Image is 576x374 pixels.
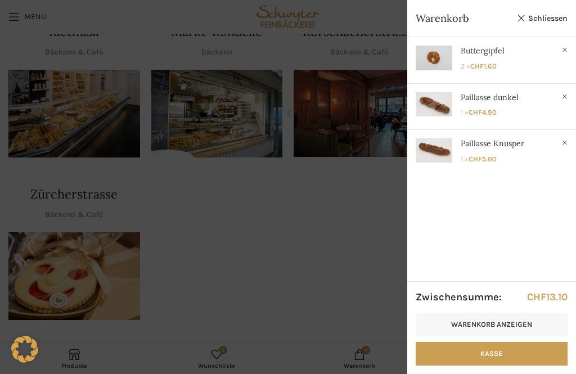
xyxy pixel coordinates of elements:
span: Warenkorb [416,11,511,25]
span: CHF [527,291,546,303]
bdi: 13.10 [527,291,568,303]
strong: Zwischensumme: [416,290,502,304]
a: Warenkorb anzeigen [416,313,568,336]
a: Kasse [416,342,568,366]
a: Paillasse Knusper aus dem Warenkorb entfernen [559,137,570,148]
a: Anzeigen [407,37,576,78]
a: Anzeigen [407,84,576,125]
a: Paillasse dunkel aus dem Warenkorb entfernen [559,91,570,102]
a: Schliessen [517,11,568,25]
a: Anzeigen [407,130,576,171]
a: Buttergipfel aus dem Warenkorb entfernen [559,44,570,56]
